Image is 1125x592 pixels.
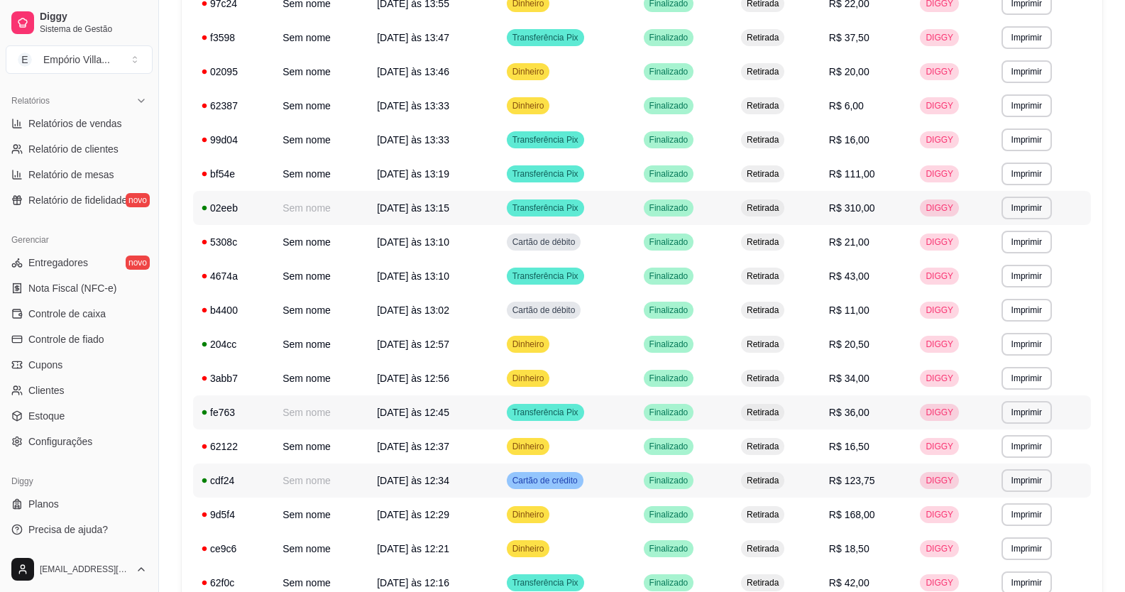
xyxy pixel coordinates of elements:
[28,522,108,537] span: Precisa de ajuda?
[28,383,65,398] span: Clientes
[377,543,449,554] span: [DATE] às 12:21
[923,441,956,452] span: DIGGY
[923,32,956,43] span: DIGGY
[923,339,956,350] span: DIGGY
[202,405,265,420] div: fe763
[274,191,368,225] td: Sem nome
[377,100,449,111] span: [DATE] às 13:33
[923,509,956,520] span: DIGGY
[377,373,449,384] span: [DATE] às 12:56
[202,65,265,79] div: 02095
[510,66,547,77] span: Dinheiro
[274,89,368,123] td: Sem nome
[829,32,869,43] span: R$ 37,50
[274,498,368,532] td: Sem nome
[647,373,691,384] span: Finalizado
[1001,435,1052,458] button: Imprimir
[829,441,869,452] span: R$ 16,50
[377,475,449,486] span: [DATE] às 12:34
[6,518,153,541] a: Precisa de ajuda?
[647,202,691,214] span: Finalizado
[1001,401,1052,424] button: Imprimir
[6,430,153,453] a: Configurações
[6,493,153,515] a: Planos
[1001,469,1052,492] button: Imprimir
[829,339,869,350] span: R$ 20,50
[829,134,869,146] span: R$ 16,00
[6,277,153,300] a: Nota Fiscal (NFC-e)
[647,270,691,282] span: Finalizado
[829,407,869,418] span: R$ 36,00
[647,407,691,418] span: Finalizado
[6,229,153,251] div: Gerenciar
[274,361,368,395] td: Sem nome
[829,305,869,316] span: R$ 11,00
[28,409,65,423] span: Estoque
[744,168,781,180] span: Retirada
[202,473,265,488] div: cdf24
[40,564,130,575] span: [EMAIL_ADDRESS][DOMAIN_NAME]
[274,464,368,498] td: Sem nome
[202,269,265,283] div: 4674a
[923,66,956,77] span: DIGGY
[40,11,147,23] span: Diggy
[377,66,449,77] span: [DATE] às 13:46
[202,439,265,454] div: 62122
[11,95,50,106] span: Relatórios
[923,577,956,588] span: DIGGY
[28,497,59,511] span: Planos
[510,305,578,316] span: Cartão de débito
[510,202,581,214] span: Transferência Pix
[202,542,265,556] div: ce9c6
[744,100,781,111] span: Retirada
[744,339,781,350] span: Retirada
[744,441,781,452] span: Retirada
[274,395,368,429] td: Sem nome
[647,339,691,350] span: Finalizado
[28,168,114,182] span: Relatório de mesas
[510,270,581,282] span: Transferência Pix
[28,332,104,346] span: Controle de fiado
[510,373,547,384] span: Dinheiro
[274,21,368,55] td: Sem nome
[28,281,116,295] span: Nota Fiscal (NFC-e)
[1001,299,1052,322] button: Imprimir
[510,168,581,180] span: Transferência Pix
[202,167,265,181] div: bf54e
[744,407,781,418] span: Retirada
[510,32,581,43] span: Transferência Pix
[6,138,153,160] a: Relatório de clientes
[510,339,547,350] span: Dinheiro
[202,235,265,249] div: 5308c
[6,163,153,186] a: Relatório de mesas
[647,475,691,486] span: Finalizado
[647,134,691,146] span: Finalizado
[28,434,92,449] span: Configurações
[377,202,449,214] span: [DATE] às 13:15
[6,112,153,135] a: Relatórios de vendas
[377,134,449,146] span: [DATE] às 13:33
[829,66,869,77] span: R$ 20,00
[744,66,781,77] span: Retirada
[829,202,875,214] span: R$ 310,00
[202,99,265,113] div: 62387
[647,66,691,77] span: Finalizado
[829,100,864,111] span: R$ 6,00
[647,236,691,248] span: Finalizado
[274,429,368,464] td: Sem nome
[510,475,581,486] span: Cartão de crédito
[923,270,956,282] span: DIGGY
[28,142,119,156] span: Relatório de clientes
[744,236,781,248] span: Retirada
[18,53,32,67] span: E
[1001,231,1052,253] button: Imprimir
[274,123,368,157] td: Sem nome
[274,532,368,566] td: Sem nome
[923,475,956,486] span: DIGGY
[6,552,153,586] button: [EMAIL_ADDRESS][DOMAIN_NAME]
[1001,26,1052,49] button: Imprimir
[377,339,449,350] span: [DATE] às 12:57
[744,373,781,384] span: Retirada
[28,116,122,131] span: Relatórios de vendas
[274,55,368,89] td: Sem nome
